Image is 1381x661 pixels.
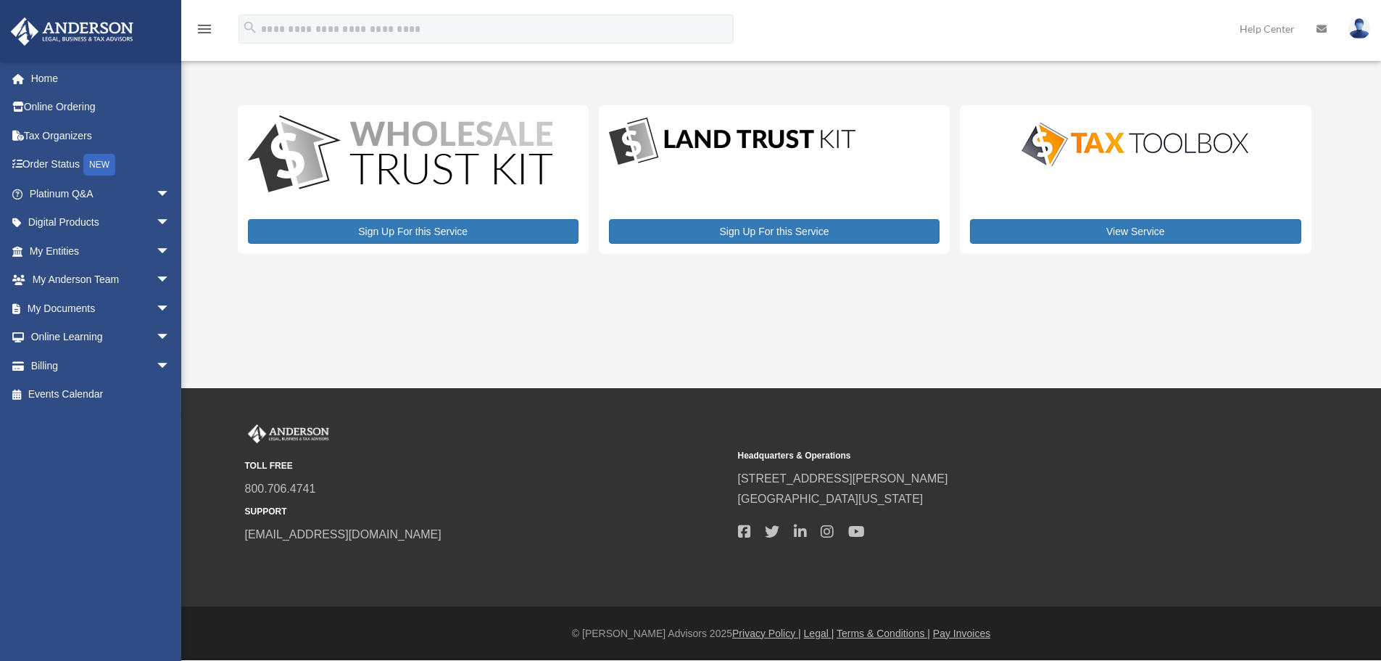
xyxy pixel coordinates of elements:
span: arrow_drop_down [156,351,185,381]
a: Sign Up For this Service [609,219,940,244]
img: Anderson Advisors Platinum Portal [7,17,138,46]
img: Anderson Advisors Platinum Portal [245,424,332,443]
a: [GEOGRAPHIC_DATA][US_STATE] [738,493,924,505]
img: User Pic [1348,18,1370,39]
span: arrow_drop_down [156,294,185,324]
a: My Entitiesarrow_drop_down [10,237,192,266]
a: Online Learningarrow_drop_down [10,323,192,352]
a: My Anderson Teamarrow_drop_down [10,266,192,295]
a: Tax Organizers [10,121,192,150]
small: Headquarters & Operations [738,448,1221,464]
span: arrow_drop_down [156,266,185,295]
a: Privacy Policy | [732,628,801,639]
a: [EMAIL_ADDRESS][DOMAIN_NAME] [245,528,441,541]
a: Platinum Q&Aarrow_drop_down [10,179,192,208]
a: Online Ordering [10,93,192,122]
a: Legal | [804,628,834,639]
i: menu [196,20,213,38]
span: arrow_drop_down [156,179,185,209]
a: View Service [970,219,1301,244]
a: Billingarrow_drop_down [10,351,192,380]
a: Home [10,64,192,93]
a: Terms & Conditions | [837,628,930,639]
a: My Documentsarrow_drop_down [10,294,192,323]
span: arrow_drop_down [156,323,185,353]
a: Events Calendar [10,380,192,409]
small: SUPPORT [245,504,728,520]
span: arrow_drop_down [156,237,185,266]
div: NEW [83,154,115,176]
a: menu [196,25,213,38]
small: TOLL FREE [245,459,728,474]
span: arrow_drop_down [156,208,185,238]
img: WS-Trust-Kit-lgo-1.jpg [248,115,552,196]
a: Pay Invoices [933,628,990,639]
i: search [242,20,258,36]
a: Sign Up For this Service [248,219,578,244]
a: Digital Productsarrow_drop_down [10,208,185,237]
div: © [PERSON_NAME] Advisors 2025 [181,625,1381,643]
a: Order StatusNEW [10,150,192,180]
img: LandTrust_lgo-1.jpg [609,115,855,168]
a: 800.706.4741 [245,483,316,495]
a: [STREET_ADDRESS][PERSON_NAME] [738,472,948,485]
